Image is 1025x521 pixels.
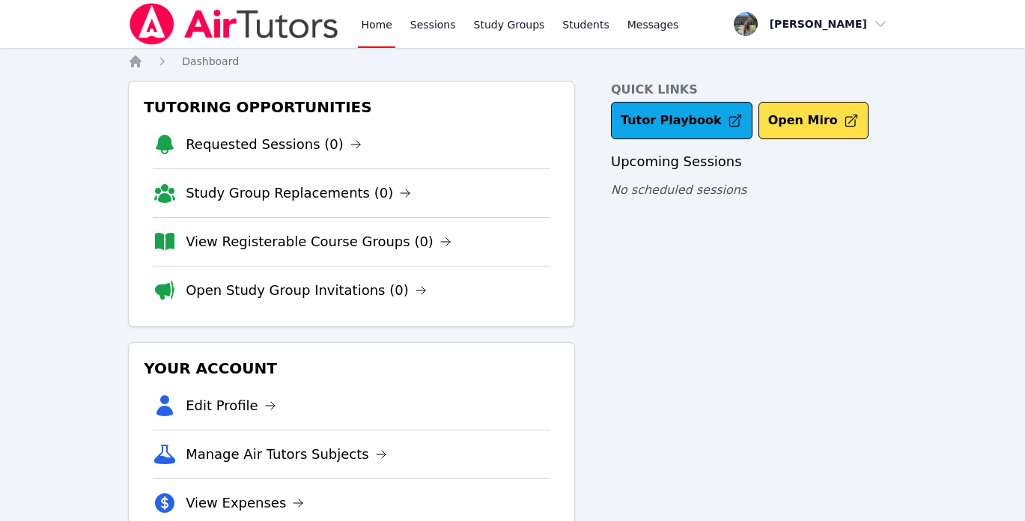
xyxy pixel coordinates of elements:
[186,280,427,301] a: Open Study Group Invitations (0)
[186,134,362,155] a: Requested Sessions (0)
[186,395,276,416] a: Edit Profile
[186,444,387,465] a: Manage Air Tutors Subjects
[186,493,304,514] a: View Expenses
[611,81,897,99] h4: Quick Links
[141,355,562,382] h3: Your Account
[128,3,340,45] img: Air Tutors
[182,54,239,69] a: Dashboard
[611,102,752,139] a: Tutor Playbook
[611,151,897,172] h3: Upcoming Sessions
[182,55,239,67] span: Dashboard
[758,102,869,139] button: Open Miro
[186,183,411,204] a: Study Group Replacements (0)
[186,231,451,252] a: View Registerable Course Groups (0)
[611,183,746,197] span: No scheduled sessions
[627,17,679,32] span: Messages
[128,54,897,69] nav: Breadcrumb
[141,94,562,121] h3: Tutoring Opportunities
